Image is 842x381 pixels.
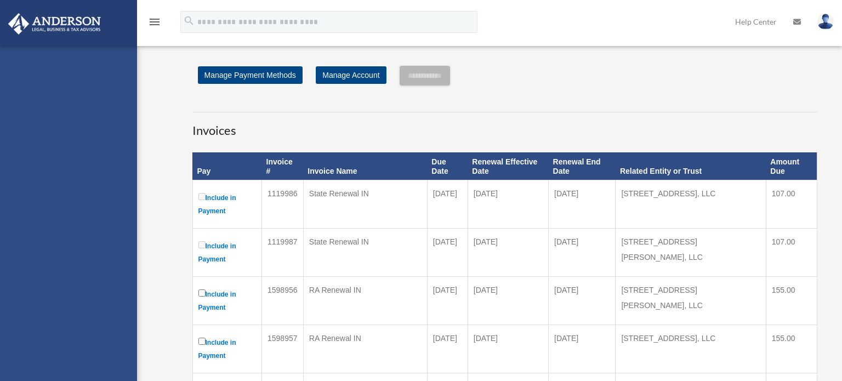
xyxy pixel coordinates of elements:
[549,180,616,229] td: [DATE]
[549,229,616,277] td: [DATE]
[468,325,548,373] td: [DATE]
[148,19,161,29] a: menu
[309,234,422,249] div: State Renewal IN
[766,277,817,325] td: 155.00
[427,325,468,373] td: [DATE]
[198,241,206,248] input: Include in Payment
[616,180,766,229] td: [STREET_ADDRESS], LLC
[309,186,422,201] div: State Renewal IN
[316,66,386,84] a: Manage Account
[766,180,817,229] td: 107.00
[817,14,834,30] img: User Pic
[549,277,616,325] td: [DATE]
[262,325,304,373] td: 1598957
[148,15,161,29] i: menu
[468,152,548,180] th: Renewal Effective Date
[549,152,616,180] th: Renewal End Date
[198,193,206,200] input: Include in Payment
[766,152,817,180] th: Amount Due
[198,289,206,297] input: Include in Payment
[262,152,304,180] th: Invoice #
[262,277,304,325] td: 1598956
[262,229,304,277] td: 1119987
[198,239,257,266] label: Include in Payment
[192,112,817,139] h3: Invoices
[549,325,616,373] td: [DATE]
[616,229,766,277] td: [STREET_ADDRESS][PERSON_NAME], LLC
[427,152,468,180] th: Due Date
[198,66,303,84] a: Manage Payment Methods
[468,180,548,229] td: [DATE]
[303,152,427,180] th: Invoice Name
[766,229,817,277] td: 107.00
[616,277,766,325] td: [STREET_ADDRESS][PERSON_NAME], LLC
[183,15,195,27] i: search
[468,229,548,277] td: [DATE]
[616,325,766,373] td: [STREET_ADDRESS], LLC
[616,152,766,180] th: Related Entity or Trust
[309,282,422,298] div: RA Renewal IN
[198,338,206,345] input: Include in Payment
[766,325,817,373] td: 155.00
[427,180,468,229] td: [DATE]
[468,277,548,325] td: [DATE]
[5,13,104,35] img: Anderson Advisors Platinum Portal
[262,180,304,229] td: 1119986
[192,152,262,180] th: Pay
[198,287,257,314] label: Include in Payment
[198,191,257,218] label: Include in Payment
[309,331,422,346] div: RA Renewal IN
[198,335,257,362] label: Include in Payment
[427,277,468,325] td: [DATE]
[427,229,468,277] td: [DATE]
